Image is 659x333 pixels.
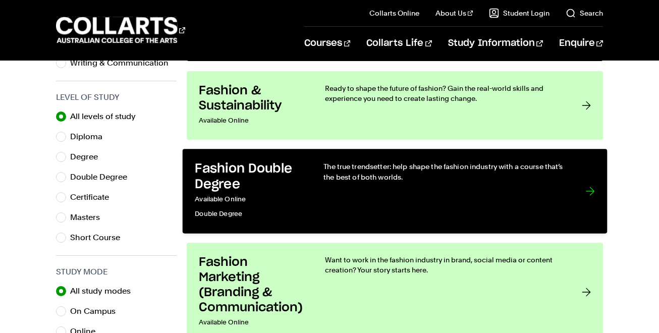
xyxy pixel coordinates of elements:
[369,8,419,18] a: Collarts Online
[70,170,135,184] label: Double Degree
[56,266,177,278] h3: Study Mode
[448,27,543,60] a: Study Information
[56,91,177,103] h3: Level of Study
[70,231,128,245] label: Short Course
[70,210,108,225] label: Masters
[304,27,350,60] a: Courses
[70,109,144,124] label: All levels of study
[70,190,117,204] label: Certificate
[56,16,185,44] div: Go to homepage
[559,27,603,60] a: Enquire
[199,315,305,329] p: Available Online
[195,206,303,221] p: Double Degree
[195,192,303,207] p: Available Online
[323,161,565,182] p: The true trendsetter: help shape the fashion industry with a course that’s the best of both worlds.
[199,83,305,114] h3: Fashion & Sustainability
[435,8,473,18] a: About Us
[195,161,303,192] h3: Fashion Double Degree
[183,149,608,233] a: Fashion Double Degree Available OnlineDouble Degree The true trendsetter: help shape the fashion ...
[199,114,305,128] p: Available Online
[70,130,111,144] label: Diploma
[325,255,562,275] p: Want to work in the fashion industry in brand, social media or content creation? Your story start...
[70,284,139,298] label: All study modes
[70,56,177,70] label: Writing & Communication
[325,83,562,103] p: Ready to shape the future of fashion? Gain the real-world skills and experience you need to creat...
[366,27,431,60] a: Collarts Life
[187,71,603,140] a: Fashion & Sustainability Available Online Ready to shape the future of fashion? Gain the real-wor...
[489,8,550,18] a: Student Login
[70,304,124,318] label: On Campus
[70,150,106,164] label: Degree
[199,255,305,315] h3: Fashion Marketing (Branding & Communication)
[566,8,603,18] a: Search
